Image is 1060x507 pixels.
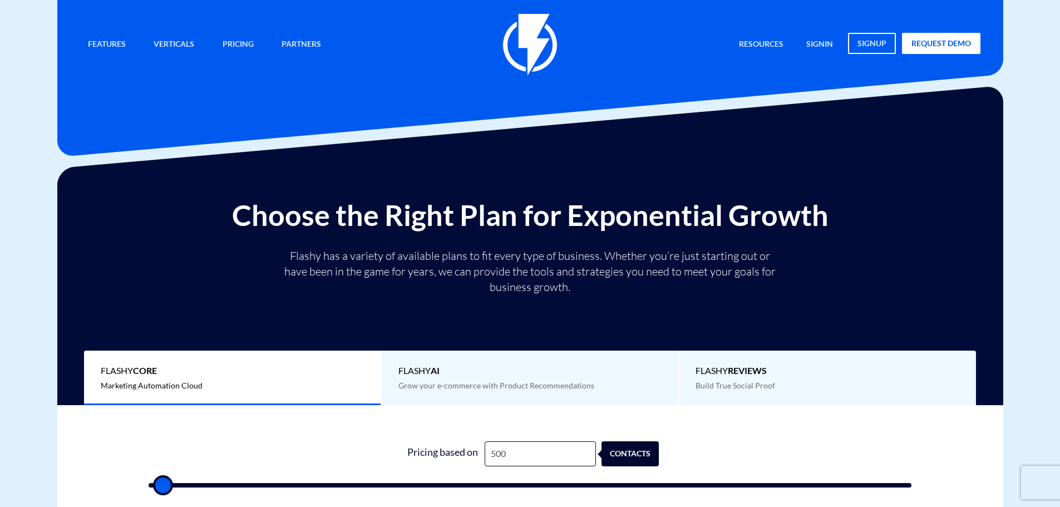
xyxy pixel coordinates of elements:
h2: Choose the Right Plan for Exponential Growth [66,199,995,231]
span: Marketing Automation Cloud [101,381,203,390]
span: Build True Social Proof [696,381,775,390]
b: REVIEWS [728,365,767,376]
b: Core [133,365,157,376]
span: Flashy [101,365,364,377]
a: Partners [273,33,329,57]
a: request demo [902,33,980,54]
a: Pricing [214,33,262,57]
span: Grow your e-commerce with Product Recommendations [398,381,594,390]
a: signup [848,33,896,54]
b: AI [431,365,440,376]
a: Features [80,33,134,57]
div: Pricing based on [401,441,485,466]
p: Flashy has a variety of available plans to fit every type of business. Whether you’re just starti... [280,248,781,295]
span: Flashy [398,365,662,377]
a: Verticals [145,33,203,57]
div: contacts [613,441,670,466]
a: Resources [731,33,792,57]
a: signin [798,33,841,57]
span: Flashy [696,365,959,377]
